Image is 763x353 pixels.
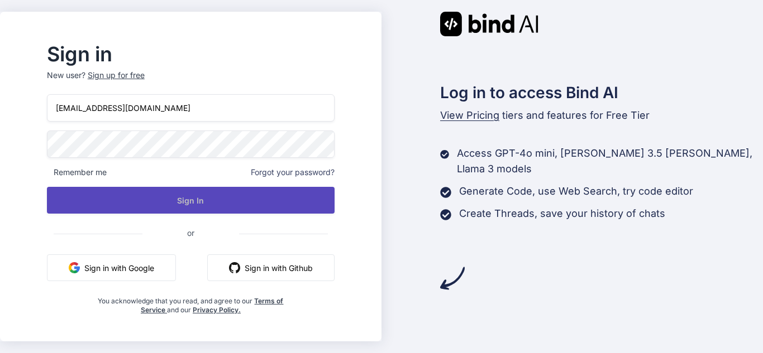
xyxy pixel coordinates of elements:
[69,262,80,273] img: google
[193,306,241,314] a: Privacy Policy.
[142,219,239,246] span: or
[47,167,107,178] span: Remember me
[440,109,499,121] span: View Pricing
[47,94,335,122] input: Login or Email
[440,12,538,36] img: Bind AI logo
[459,206,665,221] p: Create Threads, save your history of chats
[229,262,240,273] img: github
[47,70,335,94] p: New user?
[457,146,763,177] p: Access GPT-4o mini, [PERSON_NAME] 3.5 [PERSON_NAME], Llama 3 models
[459,183,693,199] p: Generate Code, use Web Search, try code editor
[141,297,284,314] a: Terms of Service
[207,254,335,281] button: Sign in with Github
[88,70,145,81] div: Sign up for free
[440,81,763,104] h2: Log in to access Bind AI
[47,45,335,63] h2: Sign in
[47,254,176,281] button: Sign in with Google
[440,108,763,123] p: tiers and features for Free Tier
[47,187,335,214] button: Sign In
[440,266,465,291] img: arrow
[251,167,335,178] span: Forgot your password?
[95,290,287,315] div: You acknowledge that you read, and agree to our and our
